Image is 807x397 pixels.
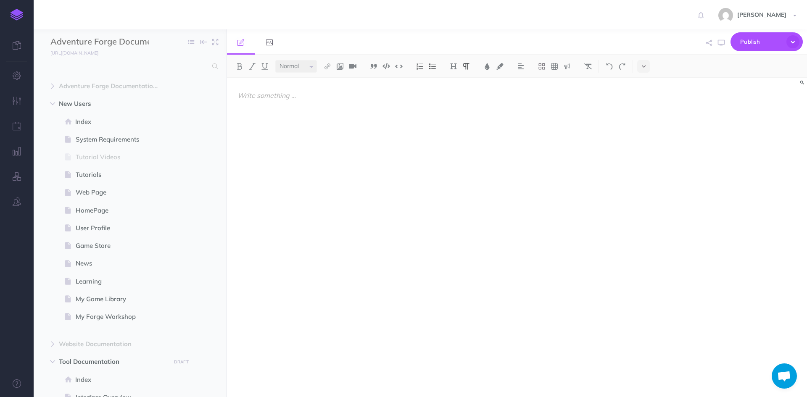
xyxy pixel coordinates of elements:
[75,117,176,127] span: Index
[718,8,733,23] img: 9910532b2b8270dca1d210191cc821d0.jpg
[740,35,782,48] span: Publish
[75,375,176,385] span: Index
[34,48,107,57] a: [URL][DOMAIN_NAME]
[76,294,176,304] span: My Game Library
[261,63,269,70] img: Underline button
[336,63,344,70] img: Add image button
[496,63,504,70] img: Text background color button
[76,205,176,216] span: HomePage
[50,50,98,56] small: [URL][DOMAIN_NAME]
[324,63,331,70] img: Link button
[76,223,176,233] span: User Profile
[395,63,403,69] img: Inline code button
[462,63,470,70] img: Paragraph button
[772,363,797,389] div: Chat abierto
[450,63,457,70] img: Headings dropdown button
[382,63,390,69] img: Code block button
[236,63,243,70] img: Bold button
[429,63,436,70] img: Unordered list button
[11,9,23,21] img: logo-mark.svg
[59,99,166,109] span: New Users
[551,63,558,70] img: Create table button
[248,63,256,70] img: Italic button
[76,152,176,162] span: Tutorial Videos
[76,258,176,268] span: News
[59,357,166,367] span: Tool Documentation
[76,187,176,197] span: Web Page
[50,59,207,74] input: Search
[370,63,377,70] img: Blockquote button
[517,63,525,70] img: Alignment dropdown menu button
[59,81,166,91] span: Adventure Forge Documentation (Duplicate)
[76,241,176,251] span: Game Store
[50,36,149,48] input: Documentation Name
[416,63,424,70] img: Ordered list button
[76,134,176,145] span: System Requirements
[733,11,791,18] span: [PERSON_NAME]
[731,32,803,51] button: Publish
[59,339,166,349] span: Website Documentation
[483,63,491,70] img: Text color button
[76,170,176,180] span: Tutorials
[76,312,176,322] span: My Forge Workshop
[174,359,189,365] small: DRAFT
[349,63,356,70] img: Add video button
[76,276,176,287] span: Learning
[171,357,192,367] button: DRAFT
[563,63,571,70] img: Callout dropdown menu button
[606,63,613,70] img: Undo
[584,63,592,70] img: Clear styles button
[618,63,626,70] img: Redo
